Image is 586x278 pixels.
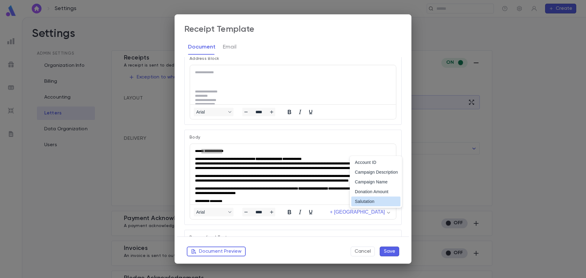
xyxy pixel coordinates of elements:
body: Rich Text Area. Press ALT-0 for help. [5,5,201,64]
button: Document Preview [187,247,246,256]
button: Email [223,39,237,55]
button: + [GEOGRAPHIC_DATA] [327,208,392,216]
span: + [GEOGRAPHIC_DATA] [330,209,385,215]
button: Save [380,247,399,256]
button: Increase font size [268,208,275,216]
iframe: Rich Text Area [190,65,396,104]
div: Campaign Name [355,178,398,186]
div: Receipt Template [184,24,255,34]
button: Italic [295,108,305,116]
body: Rich Text Area. Press ALT-0 for help. [5,5,201,10]
button: Fonts Arial [194,108,233,116]
button: Document [188,39,215,55]
button: Cancel [351,247,375,256]
p: Personalized Text [190,235,396,240]
div: Account ID [351,157,400,167]
span: Arial [196,110,226,114]
div: Campaign Description [355,168,398,176]
button: Decrease font size [242,108,250,116]
p: Address Block [190,56,396,61]
div: Campaign Description [351,167,400,177]
div: Donation Amount [351,187,400,197]
body: Rich Text Area. Press ALT-0 for help. [5,5,201,41]
div: Campaign Name [351,177,400,187]
body: Rich Text Area. Press ALT-0 for help. [5,5,201,9]
button: Underline [306,108,316,116]
button: Decrease font size [242,208,250,216]
p: Body [190,135,396,140]
button: Italic [295,208,305,216]
button: Fonts Arial [194,208,233,216]
body: Rich Text Area. Press ALT-0 for help. [5,5,201,7]
button: Bold [284,208,295,216]
div: Salutation [351,197,400,206]
button: Underline [306,208,316,216]
button: Increase font size [268,108,275,116]
div: Account ID [355,159,398,166]
body: Rich Text Area. Press ALT-0 for help. [5,5,201,13]
button: Bold [284,108,295,116]
span: Arial [196,210,226,215]
iframe: Rich Text Area [190,144,396,204]
div: Salutation [355,198,398,205]
div: Donation Amount [355,188,398,195]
